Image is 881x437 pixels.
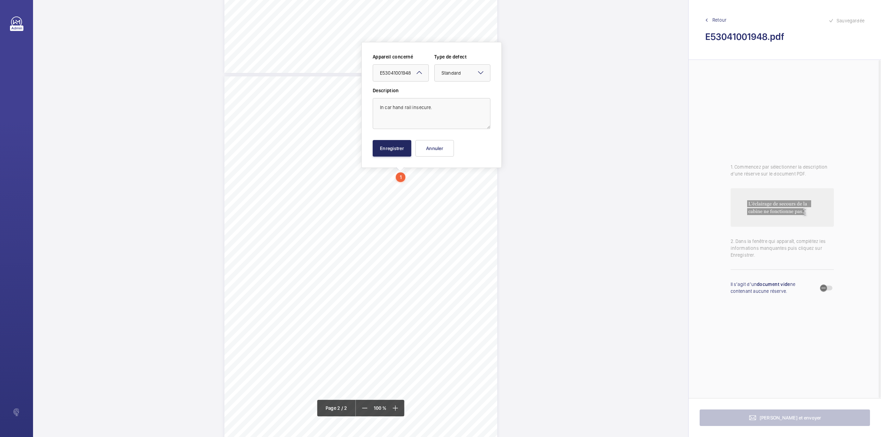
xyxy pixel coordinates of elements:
label: Appareil concerné [373,53,429,60]
label: Type de defect [434,53,490,60]
button: Enregistrer [373,140,411,157]
div: Sauvegardée [828,17,864,25]
span: Standard [442,70,461,76]
button: Annuler [415,140,454,157]
button: [PERSON_NAME] et envoyer [700,409,870,426]
span: E53041001948 [380,70,411,76]
strong: document vide [757,281,790,287]
p: 1. Commencez par sélectionner la description d’une réserve sur le document PDF. [731,163,834,177]
span: 100 % [371,406,389,411]
p: 2. Dans la fenêtre qui apparaît, complétez les informations manquantes puis cliquez sur Enregistrer. [731,238,834,258]
img: audit-report-lines-placeholder.png [731,188,834,227]
span: Retour [712,17,726,23]
h2: E53041001948.pdf [705,30,864,43]
a: Retour [705,17,864,23]
span: [PERSON_NAME] et envoyer [760,415,821,420]
div: Page 2 / 2 [317,400,356,416]
p: Il s’agit d’un ne contenant aucune réserve. [731,281,817,295]
div: 1 [396,172,405,182]
label: Description [373,87,490,94]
